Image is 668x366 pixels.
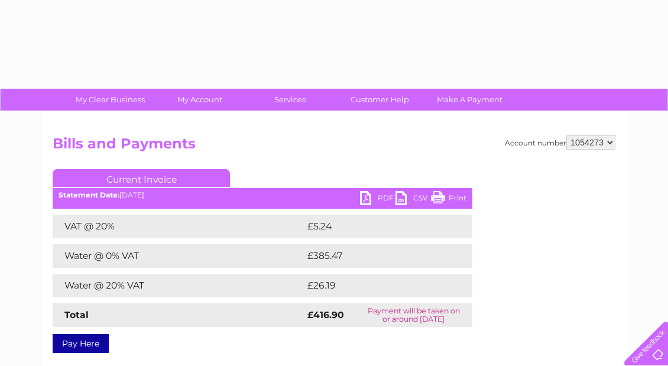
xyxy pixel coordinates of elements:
[431,191,466,208] a: Print
[53,244,304,268] td: Water @ 0% VAT
[59,190,119,199] b: Statement Date:
[355,303,472,327] td: Payment will be taken on or around [DATE]
[53,191,472,199] div: [DATE]
[360,191,395,208] a: PDF
[307,309,344,320] strong: £416.90
[53,169,230,187] a: Current Invoice
[304,274,448,297] td: £26.19
[304,215,445,238] td: £5.24
[331,89,429,111] a: Customer Help
[505,135,615,150] div: Account number
[61,89,159,111] a: My Clear Business
[241,89,339,111] a: Services
[421,89,518,111] a: Make A Payment
[53,215,304,238] td: VAT @ 20%
[53,334,109,353] a: Pay Here
[53,274,304,297] td: Water @ 20% VAT
[151,89,249,111] a: My Account
[53,135,615,158] h2: Bills and Payments
[304,244,451,268] td: £385.47
[64,309,89,320] strong: Total
[395,191,431,208] a: CSV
